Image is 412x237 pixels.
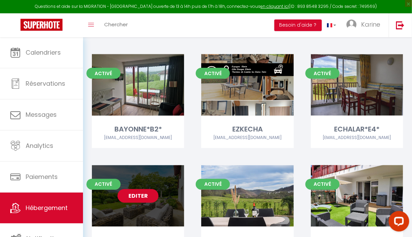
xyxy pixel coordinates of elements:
[305,68,340,79] span: Activé
[196,68,230,79] span: Activé
[26,110,57,119] span: Messages
[337,189,377,203] a: Editer
[346,19,357,30] img: ...
[311,124,403,135] div: ECHALAR*E4*
[227,78,268,92] a: Editer
[99,13,133,37] a: Chercher
[201,135,293,141] div: Airbnb
[26,79,65,88] span: Réservations
[305,179,340,190] span: Activé
[311,135,403,141] div: Airbnb
[92,124,184,135] div: BAYONNE*B2*
[201,124,293,135] div: EZKECHA
[341,13,389,37] a: ... Karine
[383,208,412,237] iframe: LiveChat chat widget
[86,179,121,190] span: Activé
[337,78,377,92] a: Editer
[118,78,159,92] a: Editer
[26,204,68,212] span: Hébergement
[26,141,53,150] span: Analytics
[196,179,230,190] span: Activé
[118,189,159,203] a: Editer
[26,48,61,57] span: Calendriers
[92,135,184,141] div: Airbnb
[227,189,268,203] a: Editer
[86,68,121,79] span: Activé
[104,21,128,28] span: Chercher
[26,172,58,181] span: Paiements
[396,21,404,29] img: logout
[361,20,380,29] span: Karine
[20,19,63,31] img: Super Booking
[274,19,322,31] button: Besoin d'aide ?
[261,3,289,9] a: en cliquant ici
